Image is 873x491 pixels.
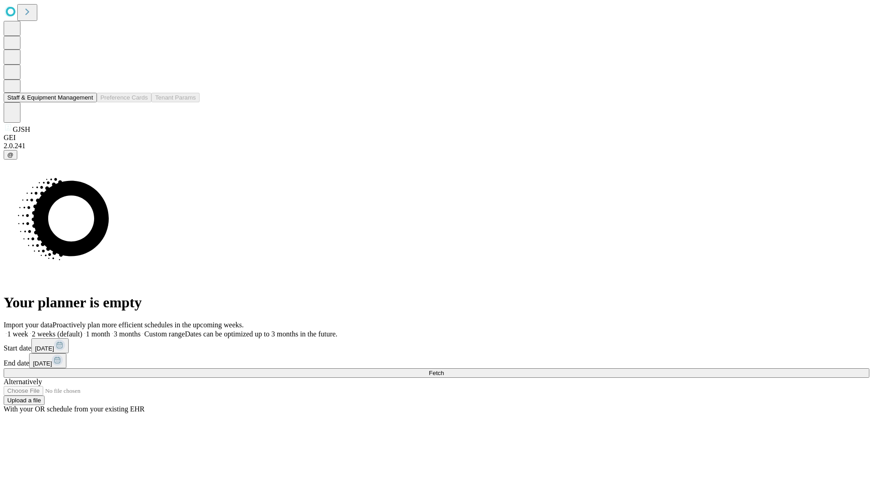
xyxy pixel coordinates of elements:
button: [DATE] [31,338,69,353]
span: Dates can be optimized up to 3 months in the future. [185,330,337,338]
button: [DATE] [29,353,66,368]
span: Import your data [4,321,53,329]
span: Proactively plan more efficient schedules in the upcoming weeks. [53,321,244,329]
span: GJSH [13,125,30,133]
button: Staff & Equipment Management [4,93,97,102]
span: [DATE] [33,360,52,367]
span: Fetch [429,370,444,376]
div: 2.0.241 [4,142,869,150]
div: Start date [4,338,869,353]
span: With your OR schedule from your existing EHR [4,405,145,413]
button: Preference Cards [97,93,151,102]
span: 3 months [114,330,140,338]
button: Upload a file [4,396,45,405]
button: @ [4,150,17,160]
div: End date [4,353,869,368]
h1: Your planner is empty [4,294,869,311]
button: Tenant Params [151,93,200,102]
span: Alternatively [4,378,42,386]
span: 1 month [86,330,110,338]
span: Custom range [144,330,185,338]
span: 1 week [7,330,28,338]
div: GEI [4,134,869,142]
span: [DATE] [35,345,54,352]
span: @ [7,151,14,158]
button: Fetch [4,368,869,378]
span: 2 weeks (default) [32,330,82,338]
